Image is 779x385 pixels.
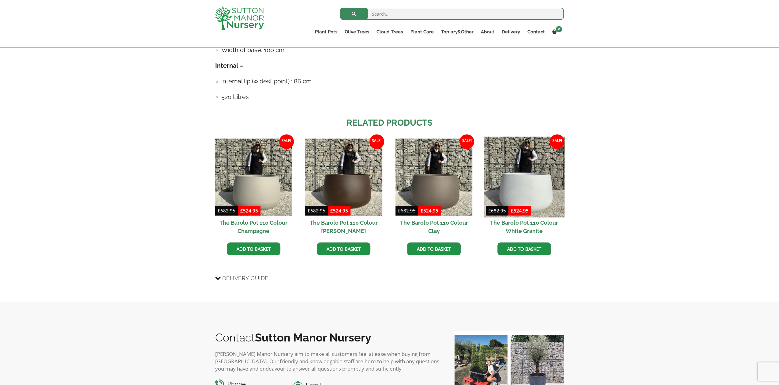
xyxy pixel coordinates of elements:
span: 0 [556,26,562,32]
span: Sale! [279,134,294,149]
bdi: 524.95 [421,208,438,214]
a: Sale! The Barolo Pot 110 Colour Champagne [215,139,292,238]
a: 0 [548,28,564,36]
h2: Related products [215,116,564,129]
h2: The Barolo Pot 110 Colour Clay [395,216,472,238]
span: Delivery Guide [222,273,268,284]
h4: internal lip (widest point) : 86 cm [221,77,564,86]
h2: The Barolo Pot 110 Colour Champagne [215,216,292,238]
a: Add to basket: “The Barolo Pot 110 Colour Mocha Brown” [317,242,370,255]
span: Sale! [550,134,564,149]
span: Sale! [369,134,384,149]
img: The Barolo Pot 110 Colour White Granite [484,137,564,218]
span: £ [240,208,243,214]
strong: Internal – [215,62,243,69]
b: Sutton Manor Nursery [255,331,371,344]
span: £ [218,208,220,214]
a: Olive Trees [341,28,373,36]
a: Contact [523,28,548,36]
a: Plant Care [406,28,437,36]
p: [PERSON_NAME] Manor Nursery aim to make all customers feel at ease when buying from [GEOGRAPHIC_D... [215,350,442,372]
a: Sale! The Barolo Pot 110 Colour [PERSON_NAME] [305,139,382,238]
bdi: 524.95 [330,208,348,214]
a: Add to basket: “The Barolo Pot 110 Colour White Granite” [497,242,551,255]
bdi: 682.95 [218,208,235,214]
bdi: 682.95 [488,208,506,214]
h2: The Barolo Pot 110 Colour White Granite [486,216,563,238]
bdi: 524.95 [240,208,258,214]
a: Sale! The Barolo Pot 110 Colour White Granite [486,139,563,238]
a: Cloud Trees [373,28,406,36]
span: £ [488,208,491,214]
h2: Contact [215,331,442,344]
input: Search... [340,8,564,20]
h4: 520 Litres [221,92,564,102]
bdi: 682.95 [308,208,325,214]
span: £ [511,208,514,214]
h2: The Barolo Pot 110 Colour [PERSON_NAME] [305,216,382,238]
a: Delivery [498,28,523,36]
span: Sale! [459,134,474,149]
a: Plant Pots [311,28,341,36]
span: £ [330,208,333,214]
img: logo [215,6,264,30]
a: Add to basket: “The Barolo Pot 110 Colour Champagne” [227,242,280,255]
a: Sale! The Barolo Pot 110 Colour Clay [395,139,472,238]
span: £ [308,208,310,214]
bdi: 524.95 [511,208,529,214]
bdi: 682.95 [398,208,416,214]
a: Add to basket: “The Barolo Pot 110 Colour Clay” [407,242,461,255]
a: About [477,28,498,36]
span: £ [398,208,401,214]
a: Topiary&Other [437,28,477,36]
span: £ [421,208,423,214]
h4: Width of base: 100 cm [221,45,564,55]
img: The Barolo Pot 110 Colour Mocha Brown [305,139,382,215]
img: The Barolo Pot 110 Colour Clay [395,139,472,215]
img: The Barolo Pot 110 Colour Champagne [215,139,292,215]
